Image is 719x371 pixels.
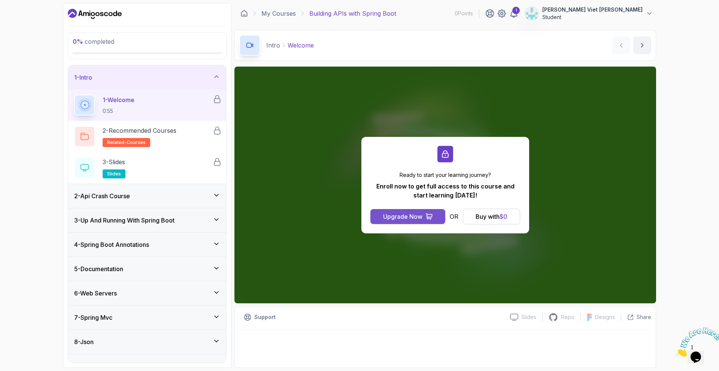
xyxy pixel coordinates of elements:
p: Welcome [288,41,314,50]
button: user profile image[PERSON_NAME] Viet [PERSON_NAME]Student [524,6,653,21]
a: My Courses [261,9,296,18]
button: 4-Spring Boot Annotations [68,233,226,257]
p: Building APIs with Spring Boot [309,9,396,18]
a: Dashboard [240,10,248,17]
img: user profile image [525,6,539,21]
a: 1 [509,9,518,18]
button: 7-Spring Mvc [68,306,226,329]
span: related-courses [107,139,146,145]
span: 1 [3,3,6,9]
button: 5-Documentation [68,257,226,281]
p: 0 Points [455,10,473,17]
p: Support [254,313,276,321]
p: Student [542,13,643,21]
span: completed [73,38,114,45]
button: 3-Up And Running With Spring Boot [68,208,226,232]
div: Buy with [476,212,507,221]
p: Intro [266,41,280,50]
img: Chat attention grabber [3,3,49,33]
button: Support button [239,311,280,323]
h3: 5 - Documentation [74,264,123,273]
button: 1-Welcome0:55 [74,95,220,116]
p: OR [450,212,458,221]
h3: 1 - Intro [74,73,92,82]
p: 3 - Slides [103,157,125,166]
p: Repo [561,313,574,321]
button: previous content [612,36,630,54]
button: next content [633,36,651,54]
button: Upgrade Now [370,209,445,224]
button: 3-Slidesslides [74,157,220,178]
span: $ 0 [500,213,507,220]
p: Designs [595,313,615,321]
button: 1-Intro [68,65,226,89]
h3: 7 - Spring Mvc [74,313,112,322]
span: 0 % [73,38,83,45]
p: 1 - Welcome [103,95,134,104]
p: Ready to start your learning journey? [370,171,520,179]
button: 2-Api Crash Course [68,184,226,208]
button: Buy with$0 [463,209,520,224]
button: Share [621,313,651,321]
p: Enroll now to get full access to this course and start learning [DATE]! [370,182,520,200]
h3: 2 - Api Crash Course [74,191,130,200]
button: 6-Web Servers [68,281,226,305]
button: 2-Recommended Coursesrelated-courses [74,126,220,147]
button: 8-Json [68,330,226,354]
p: Slides [521,313,536,321]
span: slides [107,171,121,177]
p: 0:55 [103,107,134,115]
p: [PERSON_NAME] Viet [PERSON_NAME] [542,6,643,13]
a: Dashboard [68,8,122,20]
h3: 8 - Json [74,337,94,346]
p: Share [637,313,651,321]
h3: 3 - Up And Running With Spring Boot [74,216,175,225]
h3: 4 - Spring Boot Annotations [74,240,149,249]
h3: 6 - Web Servers [74,289,117,298]
div: 1 [512,7,520,14]
iframe: chat widget [673,324,719,360]
div: Upgrade Now [383,212,422,221]
p: 2 - Recommended Courses [103,126,176,135]
h3: 9 - Organizing Code [74,362,129,371]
